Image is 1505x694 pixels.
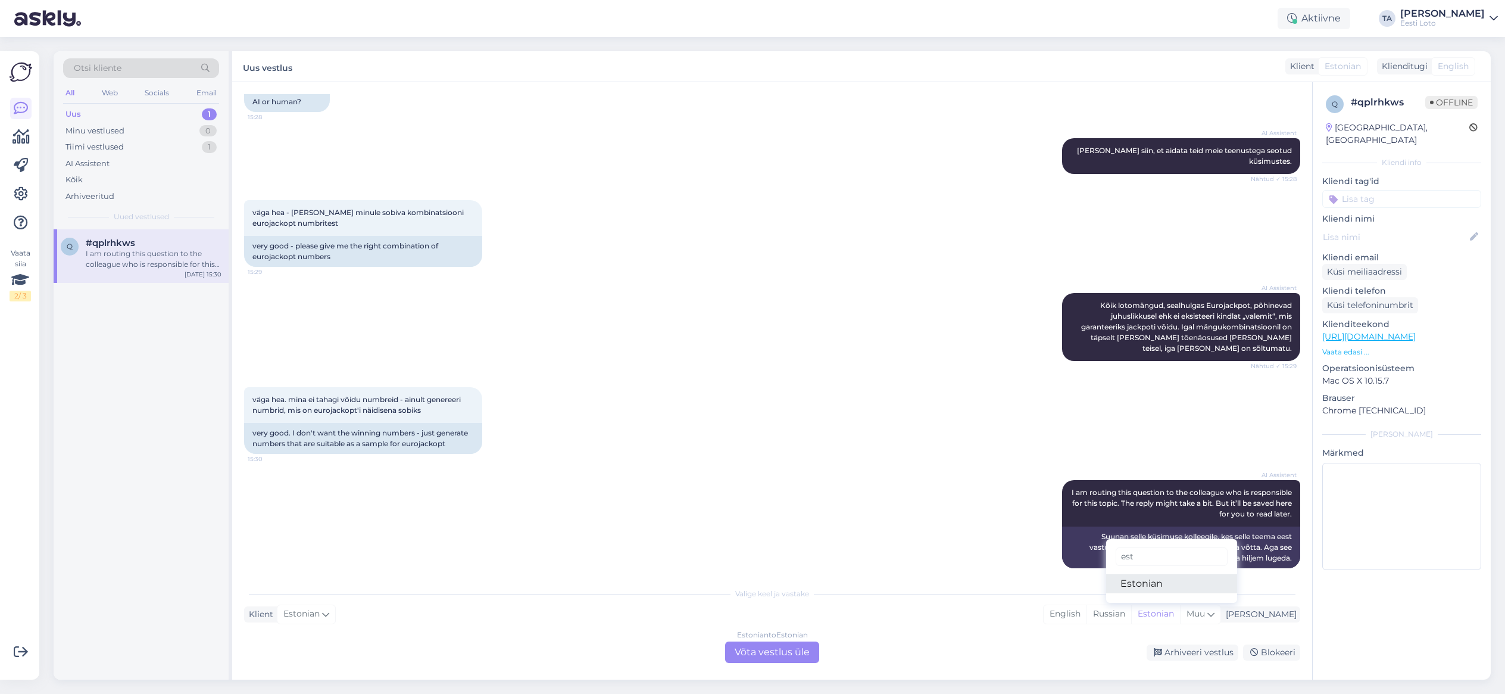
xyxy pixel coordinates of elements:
[1322,213,1481,225] p: Kliendi nimi
[1322,157,1481,168] div: Kliendi info
[202,108,217,120] div: 1
[67,242,73,251] span: q
[1243,645,1300,661] div: Blokeeri
[199,125,217,137] div: 0
[185,270,221,279] div: [DATE] 15:30
[244,92,330,112] div: AI or human?
[1322,404,1481,417] p: Chrome [TECHNICAL_ID]
[1438,60,1469,73] span: English
[1062,527,1300,568] div: Suunan selle küsimuse kolleegile, kes selle teema eest vastutab. Vastuse saamine võib veidi aega ...
[1081,301,1294,353] span: Kõik lotomängud, sealhulgas Eurojackpot, põhinevad juhuslikkusel ehk ei eksisteeri kindlat „valem...
[1072,488,1294,518] span: I am routing this question to the colleague who is responsible for this topic. The reply might ta...
[252,395,463,415] span: väga hea. mina ei tahagi võidu numbreid - ainult genereeri numbrid, mis on eurojackopt'i näidisen...
[737,630,808,640] div: Estonian to Estonian
[248,455,292,463] span: 15:30
[1322,190,1481,208] input: Lisa tag
[65,125,124,137] div: Minu vestlused
[1322,175,1481,188] p: Kliendi tag'id
[1400,9,1498,28] a: [PERSON_NAME]Eesti Loto
[244,608,273,621] div: Klient
[142,85,171,101] div: Socials
[1400,9,1485,18] div: [PERSON_NAME]
[1322,318,1481,331] p: Klienditeekond
[1252,284,1297,292] span: AI Assistent
[1332,99,1338,108] span: q
[1077,146,1294,166] span: [PERSON_NAME] siin, et aidata teid meie teenustega seotud küsimustes.
[1251,362,1297,371] span: Nähtud ✓ 15:29
[244,236,482,267] div: very good - please give me the right combination of eurojackopt numbers
[1106,574,1237,593] a: Estonian
[1377,60,1428,73] div: Klienditugi
[1116,547,1228,566] input: Kirjuta, millist tag'i otsid
[1086,605,1131,623] div: Russian
[1252,129,1297,138] span: AI Assistent
[1325,60,1361,73] span: Estonian
[1221,608,1297,621] div: [PERSON_NAME]
[65,108,81,120] div: Uus
[1322,331,1416,342] a: [URL][DOMAIN_NAME]
[65,191,114,203] div: Arhiveeritud
[202,141,217,153] div: 1
[244,423,482,454] div: very good. I don't want the winning numbers - just generate numbers that are suitable as a sample...
[1322,429,1481,440] div: [PERSON_NAME]
[1285,60,1314,73] div: Klient
[1400,18,1485,28] div: Eesti Loto
[1147,645,1238,661] div: Arhiveeri vestlus
[1044,605,1086,623] div: English
[114,211,169,222] span: Uued vestlused
[99,85,120,101] div: Web
[1322,447,1481,459] p: Märkmed
[1322,347,1481,357] p: Vaata edasi ...
[74,62,121,74] span: Otsi kliente
[1322,375,1481,387] p: Mac OS X 10.15.7
[86,238,135,248] span: #qplrhkws
[1379,10,1395,27] div: TA
[10,248,31,301] div: Vaata siia
[194,85,219,101] div: Email
[1252,569,1297,578] span: 15:30
[65,158,110,170] div: AI Assistent
[1322,251,1481,264] p: Kliendi email
[252,208,466,228] span: väga hea - [PERSON_NAME] minule sobiva kombinatsiooni eurojackopt numbritest
[1131,605,1180,623] div: Estonian
[65,174,83,186] div: Kõik
[1322,264,1407,280] div: Küsi meiliaadressi
[63,85,77,101] div: All
[1322,392,1481,404] p: Brauser
[725,642,819,663] div: Võta vestlus üle
[1322,362,1481,375] p: Operatsioonisüsteem
[244,589,1300,599] div: Valige keel ja vastake
[1186,608,1205,619] span: Muu
[86,248,221,270] div: I am routing this question to the colleague who is responsible for this topic. The reply might ta...
[10,291,31,301] div: 2 / 3
[248,267,292,276] span: 15:29
[65,141,124,153] div: Tiimi vestlused
[1351,95,1425,110] div: # qplrhkws
[1323,231,1467,244] input: Lisa nimi
[283,608,320,621] span: Estonian
[1251,175,1297,183] span: Nähtud ✓ 15:28
[1252,471,1297,480] span: AI Assistent
[1425,96,1478,109] span: Offline
[248,113,292,122] span: 15:28
[1278,8,1350,29] div: Aktiivne
[10,61,32,83] img: Askly Logo
[1322,285,1481,297] p: Kliendi telefon
[1322,297,1418,313] div: Küsi telefoninumbrit
[243,58,292,74] label: Uus vestlus
[1326,122,1469,147] div: [GEOGRAPHIC_DATA], [GEOGRAPHIC_DATA]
